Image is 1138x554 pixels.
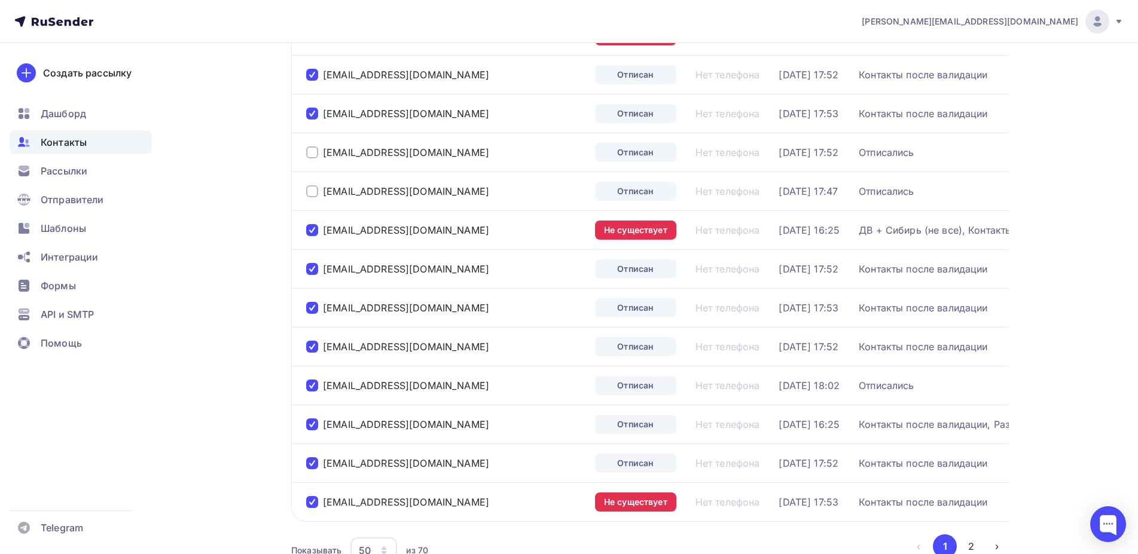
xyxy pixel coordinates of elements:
a: Отправители [10,188,152,212]
a: [DATE] 17:53 [779,302,838,314]
a: Отписан [595,337,676,356]
a: Нет телефона [695,263,760,275]
a: Нет телефона [695,457,760,469]
div: Контакты после валидации [859,263,987,275]
a: [DATE] 16:25 [779,224,840,236]
a: Отписан [595,454,676,473]
a: [DATE] 17:52 [779,341,838,353]
a: Нет телефона [695,379,760,391]
a: [EMAIL_ADDRESS][DOMAIN_NAME] [323,418,489,430]
a: Отписан [595,376,676,395]
div: [DATE] 17:52 [779,146,838,158]
span: Шаблоны [41,221,86,235]
a: Отписан [595,259,676,278]
a: Не существует [595,492,676,512]
a: Отписан [595,143,676,162]
span: [PERSON_NAME][EMAIL_ADDRESS][DOMAIN_NAME] [862,16,1078,27]
a: Контакты после валидации [859,341,987,353]
a: [EMAIL_ADDRESS][DOMAIN_NAME] [323,69,489,81]
div: Отписан [595,104,676,123]
span: Интеграции [41,250,98,264]
a: Дашборд [10,102,152,126]
a: Нет телефона [695,108,760,120]
span: Рассылки [41,164,87,178]
a: Контакты после валидации [859,69,987,81]
a: [EMAIL_ADDRESS][DOMAIN_NAME] [323,185,489,197]
a: Нет телефона [695,224,760,236]
a: Отписались [859,185,914,197]
a: [DATE] 17:52 [779,69,838,81]
div: [EMAIL_ADDRESS][DOMAIN_NAME] [323,379,489,391]
a: Отписан [595,182,676,201]
a: Отписан [595,415,676,434]
div: [DATE] 18:02 [779,379,840,391]
a: Нет телефона [695,496,760,508]
a: [DATE] 17:53 [779,108,838,120]
a: [EMAIL_ADDRESS][DOMAIN_NAME] [323,146,489,158]
a: [DATE] 16:25 [779,418,840,430]
a: Отписались [859,379,914,391]
a: Нет телефона [695,418,760,430]
a: Шаблоны [10,216,152,240]
div: Контакты после валидации [859,108,987,120]
a: [EMAIL_ADDRESS][DOMAIN_NAME] [323,496,489,508]
span: API и SMTP [41,307,94,322]
a: Формы [10,274,152,298]
a: Отписан [595,298,676,317]
span: Отправители [41,192,104,207]
div: Контакты после валидации [859,302,987,314]
span: Telegram [41,521,83,535]
a: Не существует [595,221,676,240]
div: [DATE] 17:52 [779,457,838,469]
a: Нет телефона [695,69,760,81]
div: Создать рассылку [43,66,132,80]
a: [EMAIL_ADDRESS][DOMAIN_NAME] [323,263,489,275]
a: [DATE] 17:53 [779,496,838,508]
a: Контакты [10,130,152,154]
a: Нет телефона [695,302,760,314]
div: Отписан [595,65,676,84]
a: [DATE] 17:52 [779,263,838,275]
div: Отписались [859,146,914,158]
span: Формы [41,278,76,293]
div: Нет телефона [695,341,760,353]
a: [PERSON_NAME][EMAIL_ADDRESS][DOMAIN_NAME] [862,10,1124,33]
a: Нет телефона [695,146,760,158]
a: Нет телефона [695,185,760,197]
a: [EMAIL_ADDRESS][DOMAIN_NAME] [323,108,489,120]
a: [DATE] 17:47 [779,185,838,197]
a: Контакты после валидации [859,496,987,508]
